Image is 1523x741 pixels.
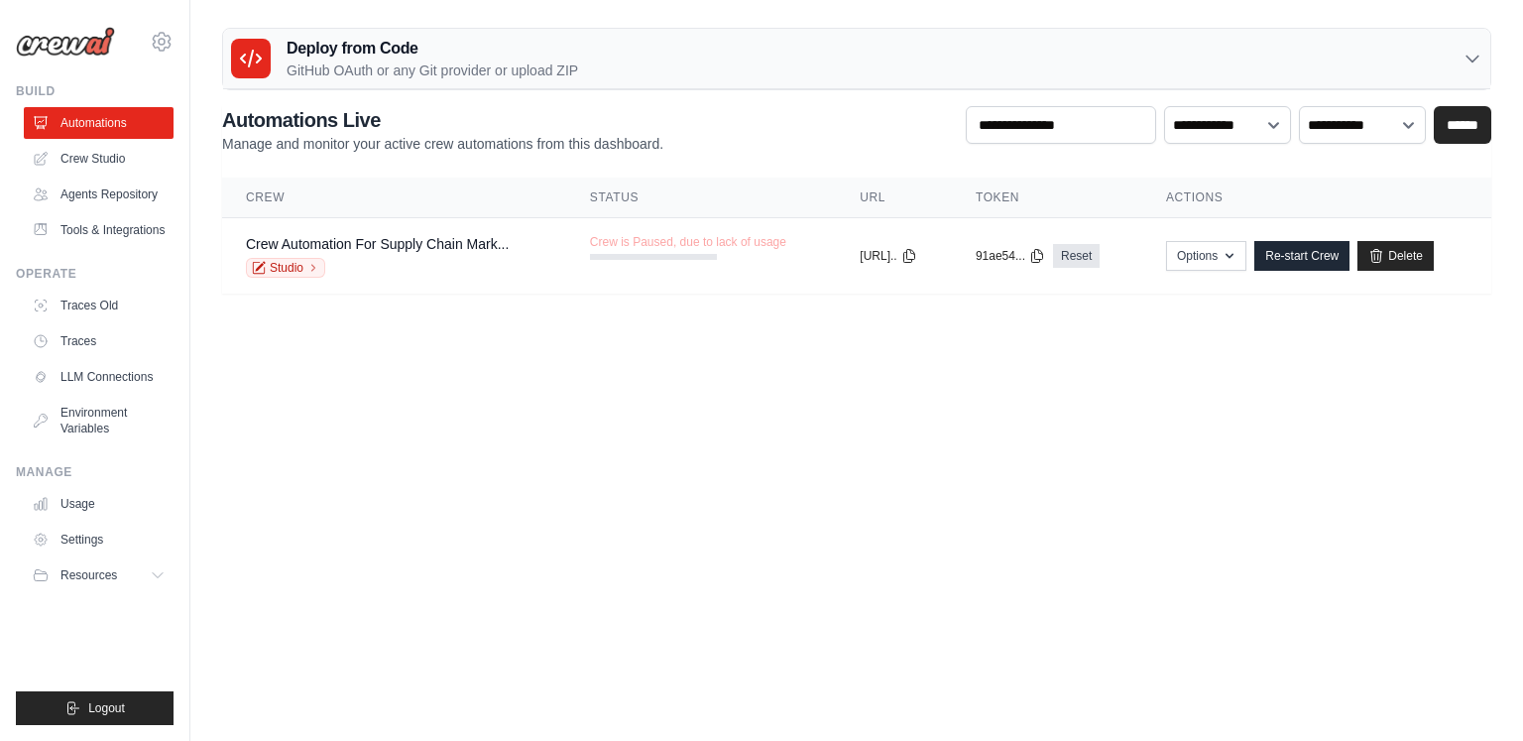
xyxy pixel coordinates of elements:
[222,106,663,134] h2: Automations Live
[287,37,578,61] h3: Deploy from Code
[16,266,174,282] div: Operate
[24,290,174,321] a: Traces Old
[24,325,174,357] a: Traces
[60,567,117,583] span: Resources
[590,234,786,250] span: Crew is Paused, due to lack of usage
[1254,241,1349,271] a: Re-start Crew
[566,178,836,218] th: Status
[24,524,174,556] a: Settings
[16,691,174,725] button: Logout
[16,464,174,480] div: Manage
[24,107,174,139] a: Automations
[1142,178,1491,218] th: Actions
[1053,244,1100,268] a: Reset
[246,236,509,252] a: Crew Automation For Supply Chain Mark...
[24,488,174,520] a: Usage
[16,27,115,57] img: Logo
[222,178,566,218] th: Crew
[246,258,325,278] a: Studio
[952,178,1142,218] th: Token
[24,397,174,444] a: Environment Variables
[24,559,174,591] button: Resources
[88,700,125,716] span: Logout
[16,83,174,99] div: Build
[222,134,663,154] p: Manage and monitor your active crew automations from this dashboard.
[24,361,174,393] a: LLM Connections
[287,61,578,80] p: GitHub OAuth or any Git provider or upload ZIP
[24,143,174,175] a: Crew Studio
[976,248,1045,264] button: 91ae54...
[24,179,174,210] a: Agents Repository
[836,178,952,218] th: URL
[24,214,174,246] a: Tools & Integrations
[1357,241,1434,271] a: Delete
[1166,241,1246,271] button: Options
